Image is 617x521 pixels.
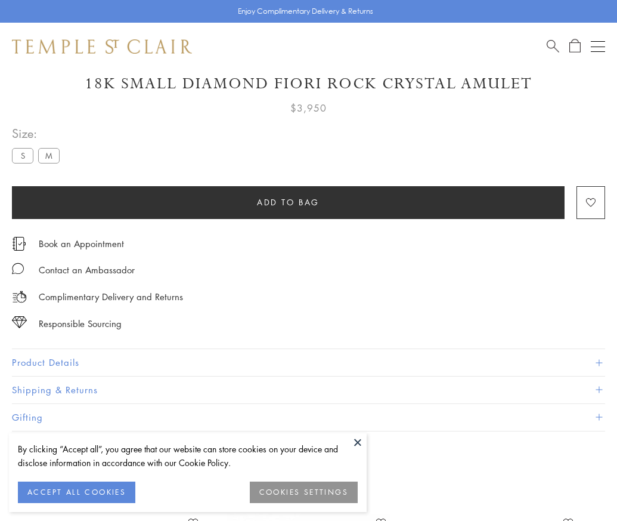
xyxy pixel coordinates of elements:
h1: 18K Small Diamond Fiori Rock Crystal Amulet [12,73,605,94]
button: COOKIES SETTINGS [250,482,358,503]
span: Add to bag [257,196,320,209]
span: Size: [12,124,64,143]
img: icon_sourcing.svg [12,316,27,328]
img: icon_delivery.svg [12,289,27,304]
button: Open navigation [591,39,605,54]
span: $3,950 [290,100,327,116]
div: Contact an Ambassador [39,263,135,278]
p: Enjoy Complimentary Delivery & Returns [238,5,373,17]
img: Temple St. Clair [12,39,192,54]
a: Book an Appointment [39,237,124,250]
a: Open Shopping Bag [569,39,581,54]
button: ACCEPT ALL COOKIES [18,482,135,503]
label: S [12,148,33,163]
button: Shipping & Returns [12,377,605,403]
button: Product Details [12,349,605,376]
button: Gifting [12,404,605,431]
div: By clicking “Accept all”, you agree that our website can store cookies on your device and disclos... [18,442,358,470]
label: M [38,148,60,163]
div: Responsible Sourcing [39,316,122,331]
button: Add to bag [12,186,565,219]
a: Search [547,39,559,54]
img: MessageIcon-01_2.svg [12,263,24,275]
img: icon_appointment.svg [12,237,26,251]
p: Complimentary Delivery and Returns [39,289,183,304]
